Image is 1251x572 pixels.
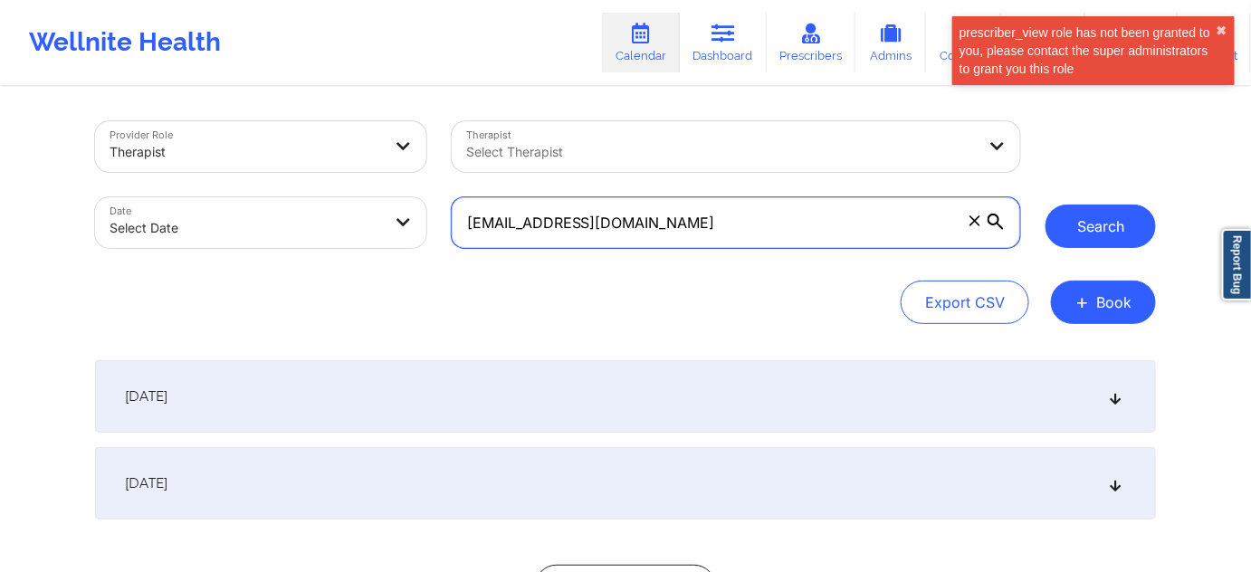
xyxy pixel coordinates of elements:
div: Therapist [110,132,381,172]
a: Report Bug [1222,229,1251,300]
a: Admins [855,13,926,72]
span: + [1075,297,1089,307]
a: Calendar [602,13,680,72]
div: Select Date [110,208,381,248]
input: Search by patient email [452,197,1020,248]
button: close [1217,24,1227,38]
span: [DATE] [125,387,167,405]
div: prescriber_view role has not been granted to you, please contact the super administrators to gran... [960,24,1217,78]
button: +Book [1051,281,1156,324]
button: Export CSV [901,281,1029,324]
a: Dashboard [680,13,767,72]
a: Coaches [926,13,1001,72]
a: Prescribers [767,13,856,72]
button: Search [1046,205,1156,248]
span: [DATE] [125,474,167,492]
